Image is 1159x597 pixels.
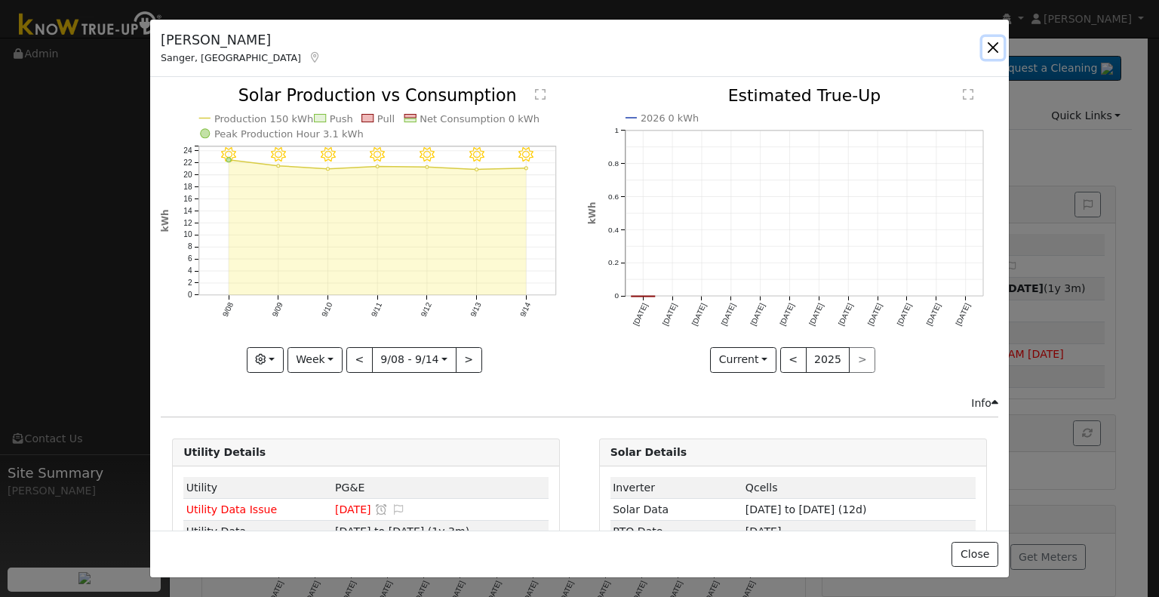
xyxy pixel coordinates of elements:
text: [DATE] [807,302,825,327]
td: Utility [183,477,332,499]
a: Snooze this issue [375,503,389,515]
text: 0.6 [608,192,619,201]
text: 0.8 [608,159,619,168]
i: 9/08 - Clear [221,147,236,162]
button: 9/08 - 9/14 [372,347,457,373]
td: Inverter [610,477,743,499]
text: Net Consumption 0 kWh [420,113,540,125]
text: 14 [183,207,192,215]
span: Sanger, [GEOGRAPHIC_DATA] [161,52,301,63]
text: 9/12 [420,301,433,319]
text: 9/09 [271,301,284,319]
text: 0 [188,291,192,300]
button: Current [710,347,776,373]
text: [DATE] [690,302,707,327]
text: Estimated True-Up [727,86,881,105]
text: 6 [188,255,192,263]
text: [DATE] [954,302,971,327]
strong: Solar Details [610,446,687,458]
td: Solar Data [610,499,743,521]
span: ID: 1530, authorized: 09/05/25 [746,482,778,494]
text: Solar Production vs Consumption [238,86,517,106]
i: 9/12 - Clear [420,147,435,162]
text:  [963,88,973,100]
text: Peak Production Hour 3.1 kWh [214,128,364,140]
text: 9/10 [320,301,334,319]
text: 10 [183,231,192,239]
text: [DATE] [866,302,884,327]
td: Utility Data [183,521,332,543]
text: [DATE] [924,302,942,327]
text: 2026 0 kWh [641,112,699,124]
text: 22 [183,158,192,167]
text: Push [330,113,353,125]
text: [DATE] [778,302,795,327]
span: [DATE] [335,503,371,515]
span: Utility Data Issue [186,503,277,515]
button: < [780,347,807,373]
circle: onclick="" [277,165,280,168]
circle: onclick="" [475,168,478,171]
text: 9/08 [221,301,235,319]
i: 9/09 - Clear [271,147,286,162]
text: 0.4 [608,226,619,234]
button: Week [287,347,343,373]
text: 20 [183,171,192,179]
h5: [PERSON_NAME] [161,30,322,50]
text: [DATE] [837,302,854,327]
span: [DATE] to [DATE] (12d) [746,503,867,515]
text: [DATE] [896,302,913,327]
text: 0.2 [608,259,619,267]
text: 9/13 [469,301,483,319]
circle: onclick="" [226,158,231,162]
i: Edit Issue [392,504,405,515]
button: > [456,347,482,373]
text: 0 [614,292,619,300]
button: Close [951,542,998,568]
text: kWh [587,202,598,225]
text: 1 [614,126,619,134]
button: < [346,347,373,373]
text:  [536,89,546,101]
text: 9/14 [518,301,532,319]
span: [DATE] to [DATE] (1y 3m) [335,525,469,537]
strong: Utility Details [183,446,266,458]
text: [DATE] [719,302,736,327]
text: 16 [183,195,192,203]
circle: onclick="" [376,165,379,168]
td: PTO Date [610,521,743,543]
circle: onclick="" [525,167,528,170]
circle: onclick="" [327,168,330,171]
span: [DATE] [746,525,782,537]
text: Pull [377,113,395,125]
i: 9/10 - MostlyClear [321,147,336,162]
text: 18 [183,183,192,191]
button: 2025 [806,347,850,373]
text: Production 150 kWh [214,113,313,125]
circle: onclick="" [426,166,429,169]
text: 9/11 [370,301,383,319]
text: 12 [183,219,192,227]
i: 9/14 - Clear [519,147,534,162]
span: ID: 16961402, authorized: 06/06/25 [335,482,364,494]
text: [DATE] [660,302,678,327]
text: [DATE] [632,302,649,327]
text: 24 [183,146,192,155]
text: 2 [188,279,192,288]
i: 9/13 - Clear [469,147,484,162]
div: Info [971,395,998,411]
text: kWh [160,210,171,232]
text: [DATE] [749,302,766,327]
i: 9/11 - MostlyClear [370,147,386,162]
a: Map [309,51,322,63]
text: 8 [188,243,192,251]
text: 4 [188,267,192,275]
